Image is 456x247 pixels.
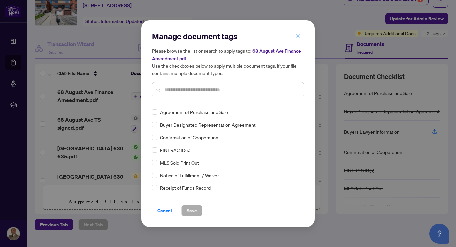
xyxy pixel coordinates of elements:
[160,134,218,141] span: Confirmation of Cooperation
[152,205,177,216] button: Cancel
[152,48,301,62] span: 68 August Ave Finance Ameedment.pdf
[296,33,300,38] span: close
[160,159,199,166] span: MLS Sold Print Out
[160,108,228,116] span: Agreement of Purchase and Sale
[160,172,219,179] span: Notice of Fulfillment / Waiver
[429,224,449,244] button: Open asap
[152,47,304,77] h5: Please browse the list or search to apply tags to: Use the checkboxes below to apply multiple doc...
[157,205,172,216] span: Cancel
[160,184,211,191] span: Receipt of Funds Record
[160,146,190,154] span: FINTRAC ID(s)
[181,205,202,216] button: Save
[152,31,304,42] h2: Manage document tags
[160,121,256,128] span: Buyer Designated Representation Agreement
